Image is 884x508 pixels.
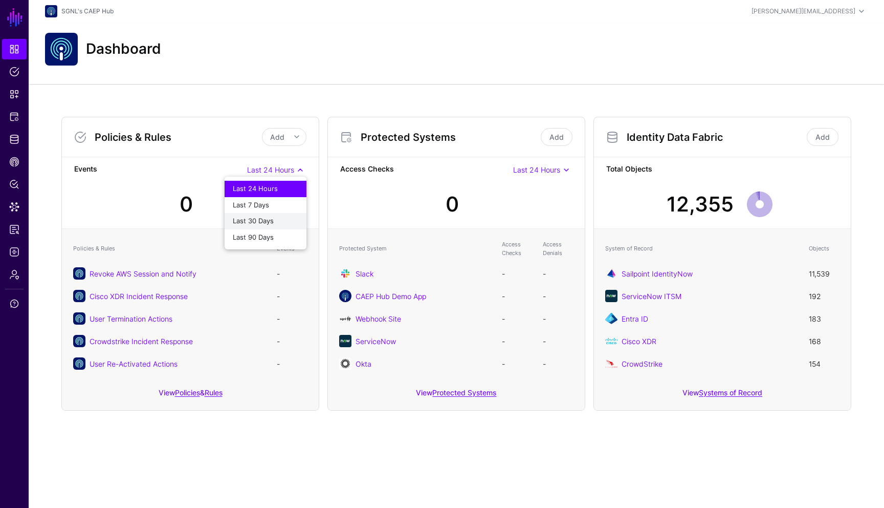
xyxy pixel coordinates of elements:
[233,233,274,241] span: Last 90 Days
[233,201,269,209] span: Last 7 Days
[356,292,426,301] a: CAEP Hub Demo App
[356,337,396,346] a: ServiceNow
[2,84,27,104] a: Snippets
[90,269,196,278] a: Revoke AWS Session and Notify
[605,357,617,370] img: svg+xml;base64,PHN2ZyBoZWlnaHQ9IjE2NzUiIHZpZXdCb3g9Ii0uMyAzLjggOTAwLjMgNTk5LjgiIHdpZHRoPSIyNTAwIi...
[497,285,538,307] td: -
[9,89,19,99] span: Snippets
[605,312,617,325] img: svg+xml;base64,PHN2ZyB3aWR0aD0iNDgiIGhlaWdodD0iNDMiIHZpZXdCb3g9IjAgMCA0OCA0MyIgZmlsbD0ibm9uZSIgeG...
[339,335,351,347] img: svg+xml;base64,PHN2ZyB3aWR0aD0iNjQiIGhlaWdodD0iNjQiIHZpZXdCb3g9IjAgMCA2NCA2NCIgZmlsbD0ibm9uZSIgeG...
[339,357,351,370] img: svg+xml;base64,PHN2ZyB3aWR0aD0iNjQiIGhlaWdodD0iNjQiIHZpZXdCb3g9IjAgMCA2NCA2NCIgZmlsbD0ibm9uZSIgeG...
[339,267,351,280] img: svg+xml;base64,PHN2ZyB3aWR0aD0iNjQiIGhlaWdodD0iNjQiIHZpZXdCb3g9IjAgMCA2NCA2NCIgZmlsbD0ibm9uZSIgeG...
[667,189,734,220] div: 12,355
[2,61,27,82] a: Policies
[497,330,538,352] td: -
[622,292,681,301] a: ServiceNow ITSM
[9,44,19,54] span: Dashboard
[233,217,274,225] span: Last 30 Days
[605,290,617,302] img: svg+xml;base64,PHN2ZyB3aWR0aD0iNjQiIGhlaWdodD0iNjQiIHZpZXdCb3g9IjAgMCA2NCA2NCIgZmlsbD0ibm9uZSIgeG...
[334,235,497,262] th: Protected System
[225,213,306,229] button: Last 30 Days
[605,267,617,280] img: svg+xml;base64,PHN2ZyB3aWR0aD0iNjQiIGhlaWdodD0iNjQiIHZpZXdCb3g9IjAgMCA2NCA2NCIgZmlsbD0ibm9uZSIgeG...
[2,219,27,240] a: Reports
[340,163,513,176] strong: Access Checks
[356,314,401,323] a: Webhook Site
[513,165,560,174] span: Last 24 Hours
[225,181,306,197] button: Last 24 Hours
[538,285,579,307] td: -
[45,5,57,17] img: svg+xml;base64,PHN2ZyB3aWR0aD0iNjQiIGhlaWdodD0iNjQiIHZpZXdCb3g9IjAgMCA2NCA2NCIgZmlsbD0ibm9uZSIgeG...
[627,131,805,143] h3: Identity Data Fabric
[622,359,662,368] a: CrowdStrike
[622,269,693,278] a: Sailpoint IdentityNow
[538,330,579,352] td: -
[361,131,539,143] h3: Protected Systems
[2,107,27,127] a: Protected Systems
[538,262,579,285] td: -
[339,312,351,325] img: svg+xml;base64,PD94bWwgdmVyc2lvbj0iMS4wIiBlbmNvZGluZz0idXRmLTgiPz4KPCEtLSBHZW5lcmF0b3I6IEFkb2JlIE...
[804,307,845,330] td: 183
[272,307,313,330] td: -
[497,235,538,262] th: Access Checks
[90,359,178,368] a: User Re-Activated Actions
[86,40,161,58] h2: Dashboard
[225,197,306,214] button: Last 7 Days
[9,134,19,144] span: Identity Data Fabric
[538,352,579,375] td: -
[9,224,19,235] span: Reports
[804,330,845,352] td: 168
[538,307,579,330] td: -
[600,235,804,262] th: System of Record
[62,381,319,410] div: View &
[205,388,223,397] a: Rules
[446,189,459,220] div: 0
[175,388,200,397] a: Policies
[538,235,579,262] th: Access Denials
[6,6,24,29] a: SGNL
[180,189,193,220] div: 0
[90,292,188,301] a: Cisco XDR Incident Response
[9,247,19,257] span: Logs
[622,314,648,323] a: Entra ID
[356,269,373,278] a: Slack
[270,133,284,141] span: Add
[68,235,272,262] th: Policies & Rules
[272,285,313,307] td: -
[225,229,306,246] button: Last 90 Days
[74,163,247,176] strong: Events
[328,381,585,410] div: View
[804,262,845,285] td: 11,539
[2,174,27,195] a: Policy Lens
[497,307,538,330] td: -
[804,285,845,307] td: 192
[356,359,371,368] a: Okta
[45,33,78,66] img: svg+xml;base64,PHN2ZyB3aWR0aD0iNjQiIGhlaWdodD0iNjQiIHZpZXdCb3g9IjAgMCA2NCA2NCIgZmlsbD0ibm9uZSIgeG...
[497,262,538,285] td: -
[339,290,351,302] img: svg+xml;base64,PHN2ZyB3aWR0aD0iMzIiIGhlaWdodD0iMzIiIHZpZXdCb3g9IjAgMCAzMiAzMiIgZmlsbD0ibm9uZSIgeG...
[9,299,19,309] span: Support
[804,235,845,262] th: Objects
[497,352,538,375] td: -
[605,335,617,347] img: svg+xml;base64,PHN2ZyB3aWR0aD0iMTUwIiBoZWlnaHQ9Ijc5IiB2aWV3Qm94PSIwIDAgMTUwIDc5IiBmaWxsPSJub25lIi...
[2,129,27,150] a: Identity Data Fabric
[272,262,313,285] td: -
[541,128,572,146] a: Add
[272,330,313,352] td: -
[594,381,851,410] div: View
[272,352,313,375] td: -
[606,163,838,176] strong: Total Objects
[61,7,114,15] a: SGNL's CAEP Hub
[247,165,294,174] span: Last 24 Hours
[804,352,845,375] td: 154
[2,242,27,262] a: Logs
[9,112,19,122] span: Protected Systems
[622,337,656,346] a: Cisco XDR
[2,264,27,285] a: Admin
[9,157,19,167] span: CAEP Hub
[9,269,19,280] span: Admin
[90,337,193,346] a: Crowdstrike Incident Response
[752,7,855,16] div: [PERSON_NAME][EMAIL_ADDRESS]
[233,184,278,193] span: Last 24 Hours
[807,128,838,146] a: Add
[90,314,172,323] a: User Termination Actions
